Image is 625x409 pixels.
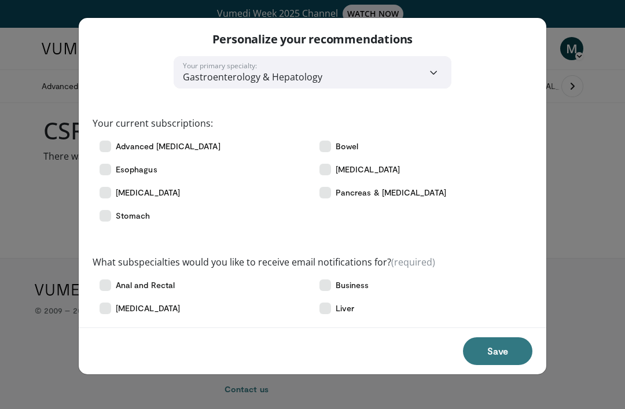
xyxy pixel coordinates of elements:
span: Esophagus [116,164,157,175]
span: [MEDICAL_DATA] [116,187,180,198]
span: [MEDICAL_DATA] [116,303,180,314]
button: Save [463,337,532,365]
span: Liver [336,303,354,314]
span: Anal and Rectal [116,279,175,291]
p: Personalize your recommendations [212,32,413,47]
label: Your current subscriptions: [93,116,213,130]
span: Pancreas & [MEDICAL_DATA] [336,187,446,198]
span: Stomach [116,210,150,222]
span: [MEDICAL_DATA] [336,164,400,175]
span: Bowel [336,141,358,152]
span: Business [336,279,369,291]
span: (required) [391,256,435,268]
label: What subspecialties would you like to receive email notifications for? [93,255,435,269]
span: Advanced [MEDICAL_DATA] [116,141,220,152]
